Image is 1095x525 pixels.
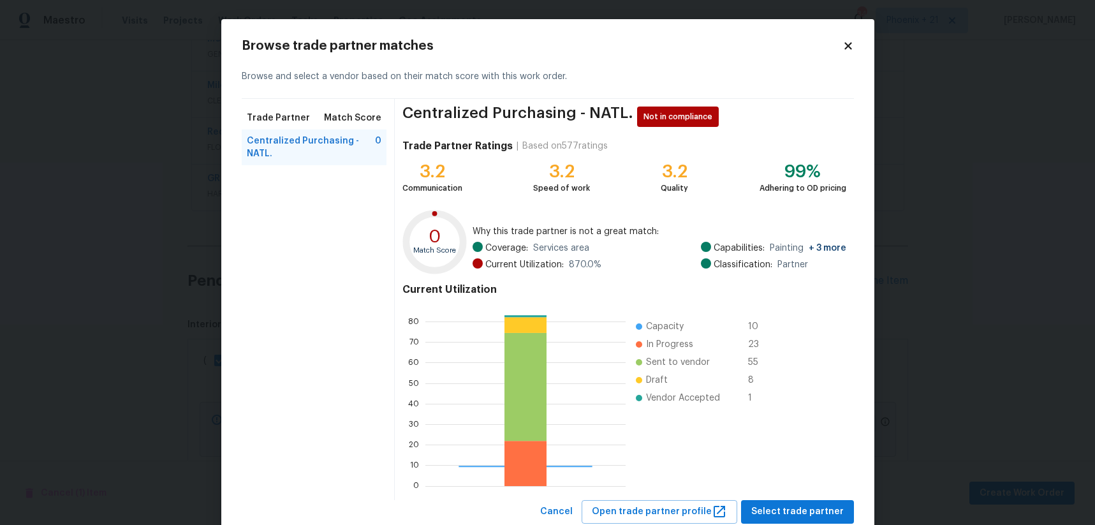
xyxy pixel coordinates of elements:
[646,338,693,351] span: In Progress
[485,258,564,271] span: Current Utilization:
[748,356,768,369] span: 55
[646,356,710,369] span: Sent to vendor
[409,420,419,428] text: 30
[777,258,808,271] span: Partner
[646,374,668,387] span: Draft
[661,182,688,195] div: Quality
[661,165,688,178] div: 3.2
[643,110,717,123] span: Not in compliance
[429,228,441,246] text: 0
[402,182,462,195] div: Communication
[409,338,419,346] text: 70
[414,247,457,254] text: Match Score
[535,500,578,524] button: Cancel
[540,504,573,520] span: Cancel
[513,140,522,152] div: |
[522,140,608,152] div: Based on 577 ratings
[751,504,844,520] span: Select trade partner
[533,165,590,178] div: 3.2
[242,55,854,99] div: Browse and select a vendor based on their match score with this work order.
[410,462,419,470] text: 10
[760,165,846,178] div: 99%
[485,242,528,255] span: Coverage:
[748,392,768,404] span: 1
[748,320,768,333] span: 10
[473,225,846,238] span: Why this trade partner is not a great match:
[409,441,419,448] text: 20
[408,400,419,408] text: 40
[324,112,381,124] span: Match Score
[247,112,310,124] span: Trade Partner
[408,318,419,325] text: 80
[569,258,601,271] span: 870.0 %
[413,482,419,490] text: 0
[402,140,513,152] h4: Trade Partner Ratings
[408,359,419,367] text: 60
[533,242,589,255] span: Services area
[714,242,765,255] span: Capabilities:
[646,392,720,404] span: Vendor Accepted
[402,107,633,127] span: Centralized Purchasing - NATL.
[409,380,419,387] text: 50
[760,182,846,195] div: Adhering to OD pricing
[402,165,462,178] div: 3.2
[770,242,846,255] span: Painting
[646,320,684,333] span: Capacity
[242,40,842,52] h2: Browse trade partner matches
[741,500,854,524] button: Select trade partner
[748,374,768,387] span: 8
[748,338,768,351] span: 23
[582,500,737,524] button: Open trade partner profile
[714,258,772,271] span: Classification:
[402,283,846,296] h4: Current Utilization
[592,504,727,520] span: Open trade partner profile
[375,135,381,160] span: 0
[247,135,376,160] span: Centralized Purchasing - NATL.
[533,182,590,195] div: Speed of work
[809,244,846,253] span: + 3 more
